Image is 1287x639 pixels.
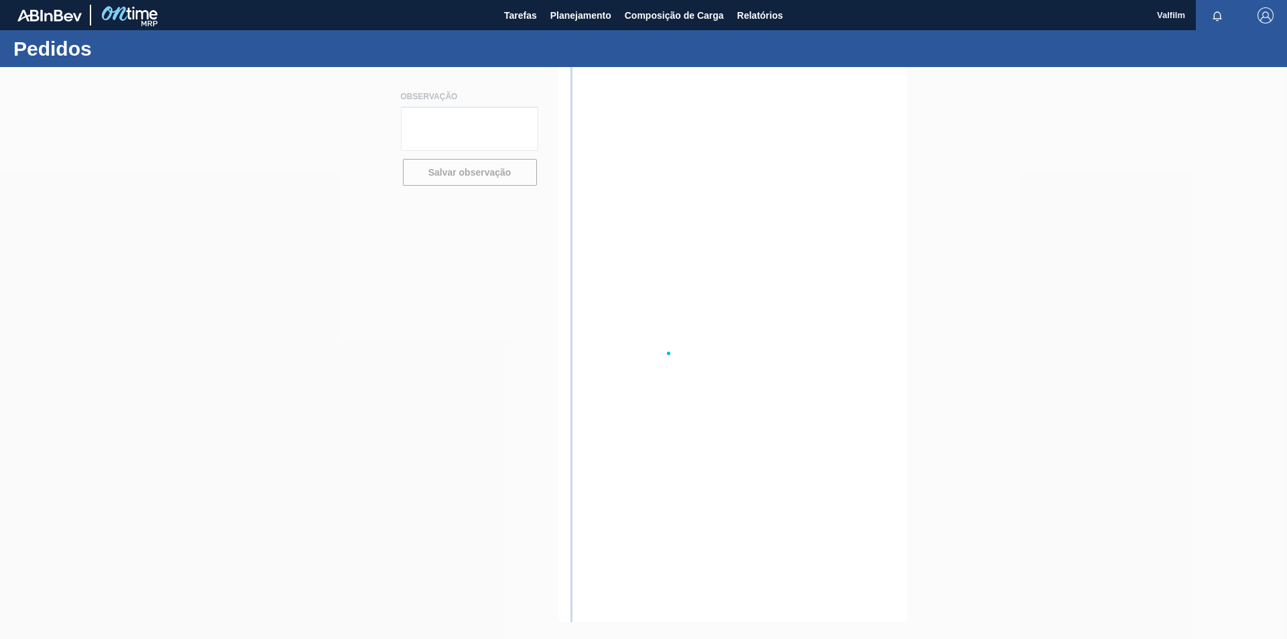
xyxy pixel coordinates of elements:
img: Logout [1258,7,1274,23]
span: Tarefas [504,7,537,23]
img: TNhmsLtSVTkK8tSr43FrP2fwEKptu5GPRR3wAAAABJRU5ErkJggg== [17,9,82,21]
button: Notificações [1196,6,1239,25]
span: Composição de Carga [625,7,724,23]
span: Planejamento [550,7,611,23]
h1: Pedidos [13,41,251,56]
span: Relatórios [737,7,783,23]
